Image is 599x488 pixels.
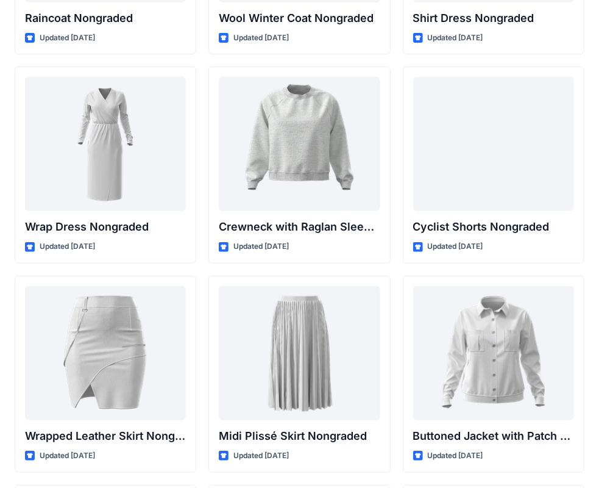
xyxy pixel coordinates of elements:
[25,218,186,235] p: Wrap Dress Nongraded
[25,286,186,420] a: Wrapped Leather Skirt Nongraded
[219,428,380,445] p: Midi Plissé Skirt Nongraded
[40,240,95,253] p: Updated [DATE]
[413,77,574,211] a: Cyclist Shorts Nongraded
[25,77,186,211] a: Wrap Dress Nongraded
[25,10,186,27] p: Raincoat Nongraded
[233,32,289,45] p: Updated [DATE]
[428,450,483,462] p: Updated [DATE]
[219,10,380,27] p: Wool Winter Coat Nongraded
[25,428,186,445] p: Wrapped Leather Skirt Nongraded
[40,32,95,45] p: Updated [DATE]
[428,240,483,253] p: Updated [DATE]
[233,240,289,253] p: Updated [DATE]
[219,218,380,235] p: Crewneck with Raglan Sleeve Nongraded
[413,10,574,27] p: Shirt Dress Nongraded
[413,218,574,235] p: Cyclist Shorts Nongraded
[413,286,574,420] a: Buttoned Jacket with Patch Pockets Nongraded
[219,286,380,420] a: Midi Plissé Skirt Nongraded
[40,450,95,462] p: Updated [DATE]
[219,77,380,211] a: Crewneck with Raglan Sleeve Nongraded
[233,450,289,462] p: Updated [DATE]
[428,32,483,45] p: Updated [DATE]
[413,428,574,445] p: Buttoned Jacket with Patch Pockets Nongraded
